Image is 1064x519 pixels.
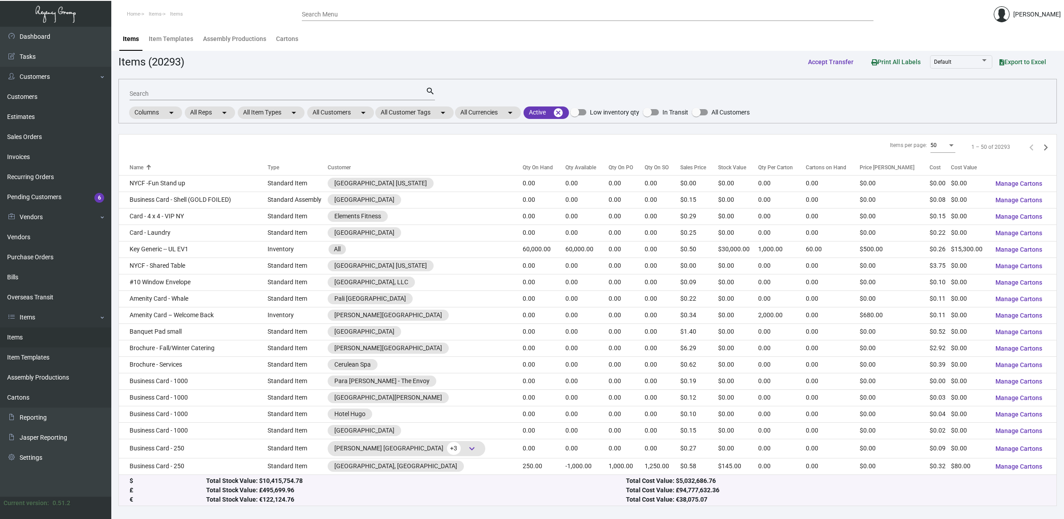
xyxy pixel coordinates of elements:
[523,389,565,406] td: 0.00
[806,192,860,208] td: 0.00
[995,378,1042,385] span: Manage Cartons
[988,291,1049,307] button: Manage Cartons
[185,106,235,119] mat-chip: All Reps
[806,241,860,257] td: 60.00
[806,356,860,373] td: 0.00
[455,106,521,119] mat-chip: All Currencies
[680,307,718,323] td: $0.34
[680,389,718,406] td: $0.12
[334,360,371,369] div: Cerulean Spa
[718,192,758,208] td: $0.00
[565,356,609,373] td: 0.00
[860,274,930,290] td: $0.00
[806,208,860,225] td: 0.00
[860,356,930,373] td: $0.00
[609,290,645,307] td: 0.00
[808,58,853,65] span: Accept Transfer
[930,290,951,307] td: $0.11
[718,290,758,307] td: $0.00
[523,274,565,290] td: 0.00
[930,225,951,241] td: $0.22
[123,34,139,44] div: Items
[995,262,1042,270] span: Manage Cartons
[268,163,328,172] div: Type
[334,343,442,353] div: [PERSON_NAME][GEOGRAPHIC_DATA]
[523,356,565,373] td: 0.00
[268,340,328,356] td: Standard Item
[334,311,442,320] div: [PERSON_NAME][GEOGRAPHIC_DATA]
[645,163,669,172] div: Qty On SO
[203,34,266,44] div: Assembly Productions
[758,192,806,208] td: 0.00
[680,290,718,307] td: $0.22
[995,312,1042,319] span: Manage Cartons
[930,163,951,172] div: Cost
[995,279,1042,286] span: Manage Cartons
[930,257,951,274] td: $3.75
[119,208,268,225] td: Card - 4 x 4 - VIP NY
[992,54,1053,70] button: Export to Excel
[988,441,1049,457] button: Manage Cartons
[268,356,328,373] td: Standard Item
[609,373,645,389] td: 0.00
[268,163,279,172] div: Type
[680,257,718,274] td: $0.00
[718,208,758,225] td: $0.00
[951,241,989,257] td: $15,300.00
[609,208,645,225] td: 0.00
[268,389,328,406] td: Standard Item
[988,357,1049,373] button: Manage Cartons
[268,241,328,257] td: Inventory
[860,241,930,257] td: $500.00
[565,175,609,192] td: 0.00
[565,225,609,241] td: 0.00
[806,307,860,323] td: 0.00
[358,107,369,118] mat-icon: arrow_drop_down
[119,192,268,208] td: Business Card - Shell (GOLD FOILED)
[988,373,1049,389] button: Manage Cartons
[930,307,951,323] td: $0.11
[523,163,565,172] div: Qty On Hand
[758,225,806,241] td: 0.00
[718,323,758,340] td: $0.00
[951,274,989,290] td: $0.00
[645,274,680,290] td: 0.00
[930,241,951,257] td: $0.26
[565,290,609,307] td: 0.00
[609,175,645,192] td: 0.00
[718,274,758,290] td: $0.00
[758,208,806,225] td: 0.00
[860,373,930,389] td: $0.00
[609,389,645,406] td: 0.00
[994,6,1010,22] img: admin@bootstrapmaster.com
[988,258,1049,274] button: Manage Cartons
[523,175,565,192] td: 0.00
[988,458,1049,474] button: Manage Cartons
[334,212,381,221] div: Elements Fitness
[334,327,394,336] div: [GEOGRAPHIC_DATA]
[930,274,951,290] td: $0.10
[288,107,299,118] mat-icon: arrow_drop_down
[860,323,930,340] td: $0.00
[565,257,609,274] td: 0.00
[951,290,989,307] td: $0.00
[860,163,914,172] div: Price [PERSON_NAME]
[119,307,268,323] td: Amenity Card – Welcome Back
[930,389,951,406] td: $0.03
[806,257,860,274] td: 0.00
[523,257,565,274] td: 0.00
[119,389,268,406] td: Business Card - 1000
[758,323,806,340] td: 0.00
[806,274,860,290] td: 0.00
[930,340,951,356] td: $2.92
[334,278,408,287] div: [GEOGRAPHIC_DATA], LLC
[149,34,193,44] div: Item Templates
[565,163,596,172] div: Qty Available
[988,307,1049,323] button: Manage Cartons
[718,175,758,192] td: $0.00
[930,192,951,208] td: $0.08
[680,340,718,356] td: $6.29
[951,163,989,172] div: Cost Value
[718,373,758,389] td: $0.00
[995,411,1042,418] span: Manage Cartons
